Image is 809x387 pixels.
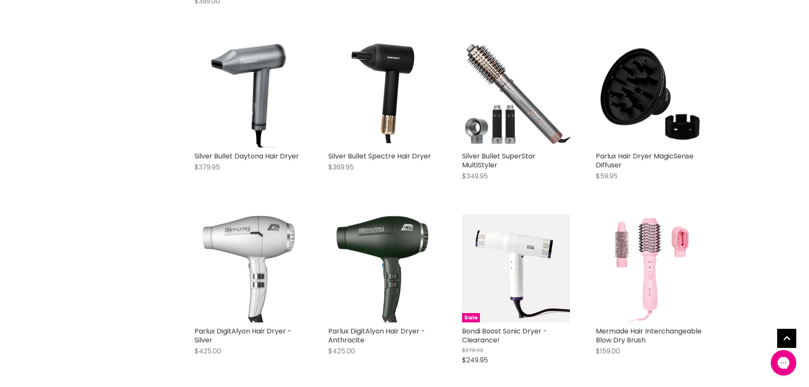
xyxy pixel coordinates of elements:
[194,346,221,356] span: $425.00
[328,326,425,345] a: Parlux DigitAlyon Hair Dryer - Anthracite
[462,214,570,322] a: Bondi Boost Sonic Dryer - Clearance!Sale
[328,346,355,356] span: $425.00
[462,346,483,354] span: $279.00
[462,326,547,345] a: Bondi Boost Sonic Dryer - Clearance!
[328,214,437,322] img: Parlux DigitAlyon Hair Dryer - Anthracite
[194,214,303,322] img: Parlux DigitAlyon Hair Dryer - Silver
[596,171,617,181] span: $59.95
[767,347,801,379] iframe: Gorgias live chat messenger
[194,151,299,161] a: Silver Bullet Daytona Hair Dryer
[462,171,488,181] span: $349.95
[462,355,488,365] span: $249.95
[462,214,570,322] img: Bondi Boost Sonic Dryer - Clearance!
[462,313,480,323] span: Sale
[462,39,570,147] img: Silver Bullet SuperStar MultiStyler
[328,39,437,147] img: Silver Bullet Spectre Hair Dryer
[596,326,702,345] a: Mermade Hair Interchangeable Blow Dry Brush
[596,214,704,322] img: Mermade Hair Interchangeable Blow Dry Brush
[194,162,220,172] span: $379.95
[596,151,693,170] a: Parlux Hair Dryer MagicSense Diffuser
[596,39,704,147] img: Parlux Hair Dryer MagicSense Diffuser
[328,162,354,172] span: $369.95
[194,39,303,147] img: Silver Bullet Daytona Hair Dryer
[194,326,291,345] a: Parlux DigitAlyon Hair Dryer - Silver
[462,151,536,170] a: Silver Bullet SuperStar MultiStyler
[328,151,431,161] a: Silver Bullet Spectre Hair Dryer
[596,346,620,356] span: $159.00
